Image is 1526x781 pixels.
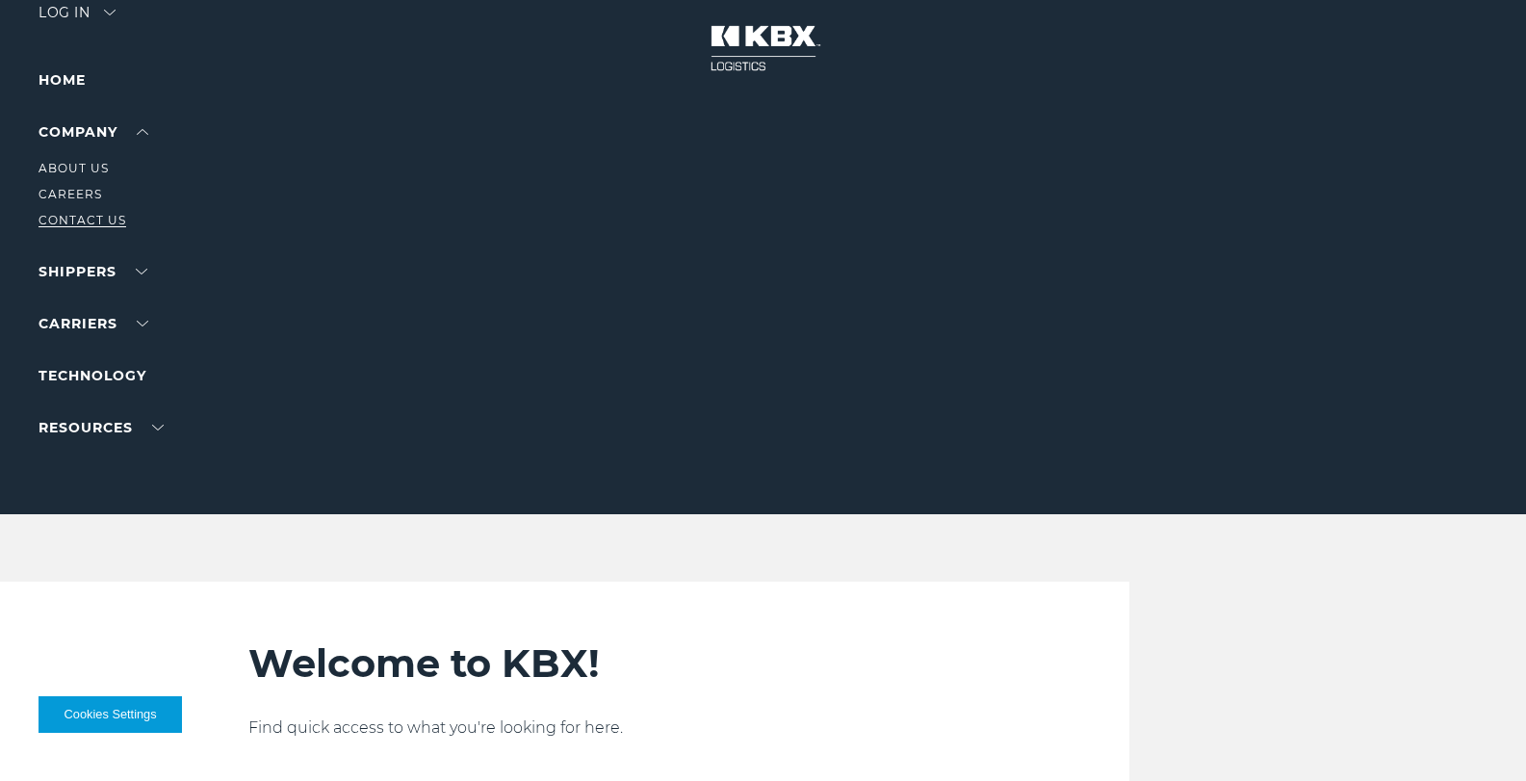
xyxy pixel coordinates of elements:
a: About Us [39,161,109,175]
div: Log in [39,6,116,34]
a: Technology [39,367,146,384]
a: Careers [39,187,102,201]
a: Carriers [39,315,148,332]
a: SHIPPERS [39,263,147,280]
a: Company [39,123,148,141]
img: arrow [104,10,116,15]
h2: Welcome to KBX! [248,639,1073,688]
a: Contact Us [39,213,126,227]
img: kbx logo [691,6,836,91]
button: Cookies Settings [39,696,182,733]
a: Home [39,71,86,89]
p: Find quick access to what you're looking for here. [248,716,1073,740]
a: RESOURCES [39,419,164,436]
